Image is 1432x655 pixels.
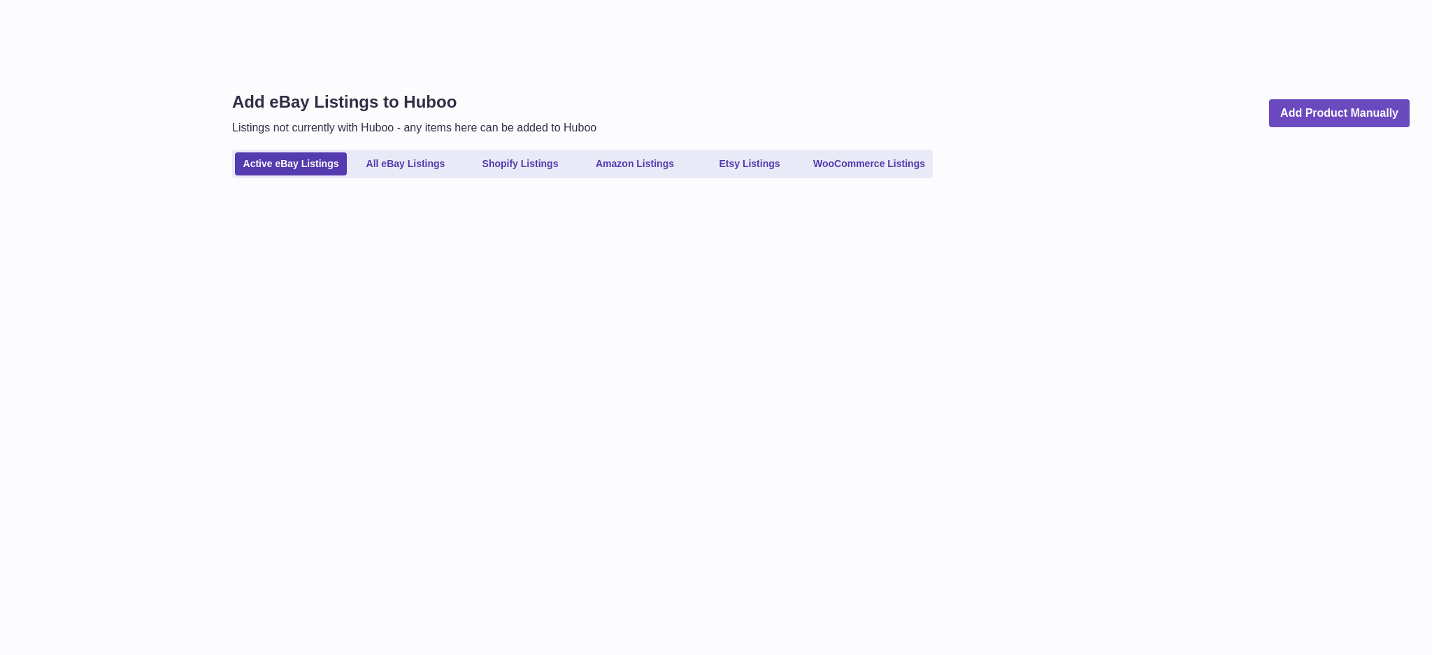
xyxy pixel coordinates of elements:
[579,152,691,175] a: Amazon Listings
[235,152,347,175] a: Active eBay Listings
[232,91,596,113] h1: Add eBay Listings to Huboo
[1269,99,1410,128] a: Add Product Manually
[808,152,930,175] a: WooCommerce Listings
[694,152,805,175] a: Etsy Listings
[464,152,576,175] a: Shopify Listings
[350,152,461,175] a: All eBay Listings
[232,120,596,136] p: Listings not currently with Huboo - any items here can be added to Huboo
